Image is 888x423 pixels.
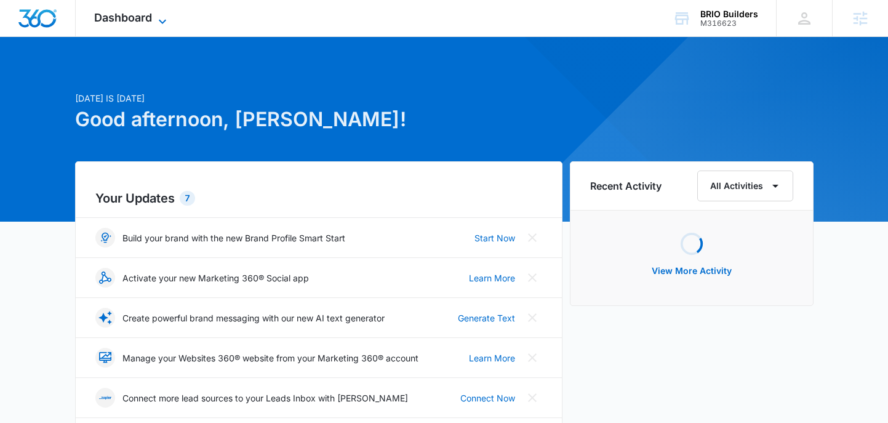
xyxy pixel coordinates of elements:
a: Generate Text [458,312,515,324]
button: View More Activity [639,256,744,286]
a: Connect Now [460,392,515,405]
p: Manage your Websites 360® website from your Marketing 360® account [122,352,418,365]
button: Close [522,308,542,328]
img: logo_orange.svg [20,20,30,30]
div: Domain Overview [47,73,110,81]
button: Close [522,268,542,288]
div: 7 [180,191,195,206]
img: tab_domain_overview_orange.svg [33,71,43,81]
a: Start Now [474,232,515,244]
p: Build your brand with the new Brand Profile Smart Start [122,232,345,244]
p: Activate your new Marketing 360® Social app [122,272,309,284]
button: Close [522,388,542,408]
div: Keywords by Traffic [136,73,207,81]
p: [DATE] is [DATE] [75,92,562,105]
h1: Good afternoon, [PERSON_NAME]! [75,105,562,134]
button: Close [522,348,542,368]
a: Learn More [469,352,515,365]
a: Learn More [469,272,515,284]
p: Create powerful brand messaging with our new AI text generator [122,312,385,324]
div: account id [700,19,758,28]
h6: Recent Activity [590,179,662,193]
div: account name [700,9,758,19]
button: Close [522,228,542,248]
div: Domain: [DOMAIN_NAME] [32,32,135,42]
div: v 4.0.25 [34,20,60,30]
img: tab_keywords_by_traffic_grey.svg [122,71,132,81]
img: website_grey.svg [20,32,30,42]
span: Dashboard [94,11,152,24]
h2: Your Updates [95,189,542,207]
button: All Activities [697,171,793,201]
p: Connect more lead sources to your Leads Inbox with [PERSON_NAME] [122,392,408,405]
